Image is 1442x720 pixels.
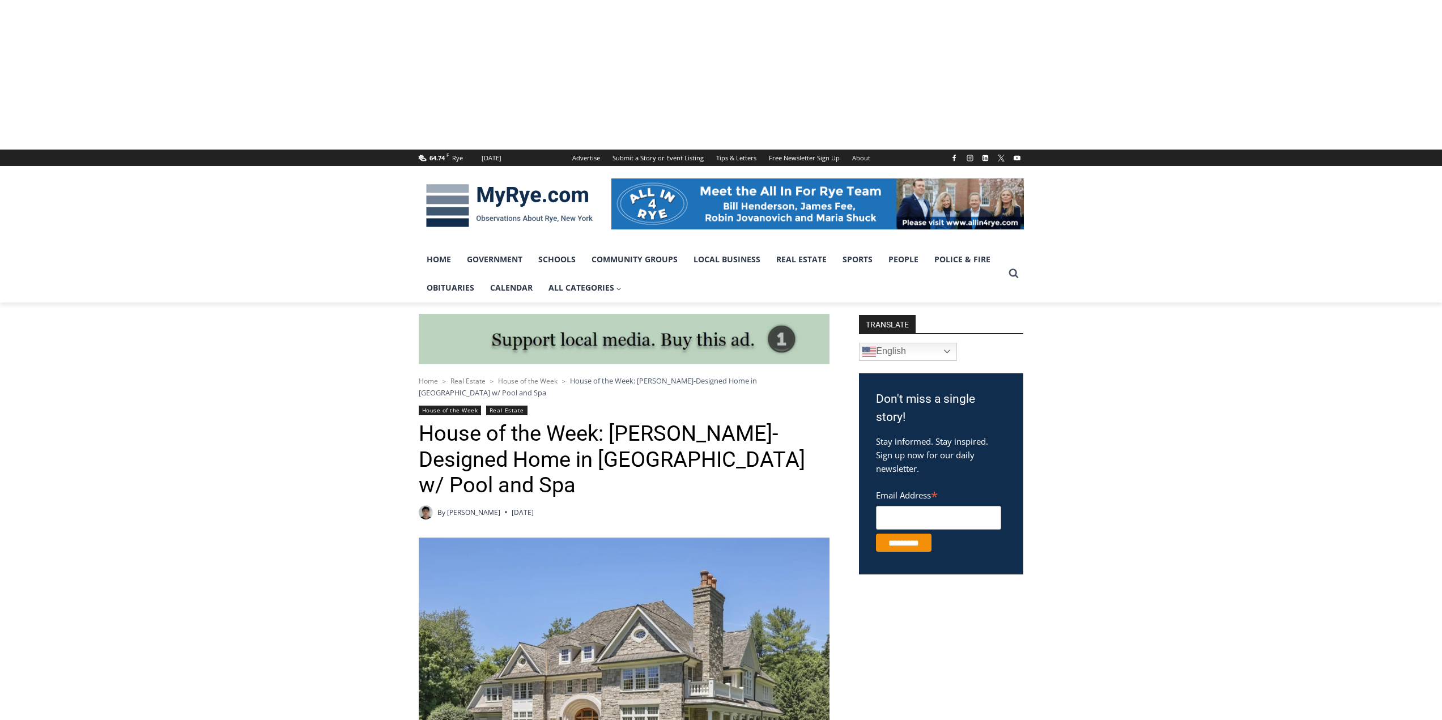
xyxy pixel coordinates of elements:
[926,245,998,274] a: Police & Fire
[419,376,757,397] span: House of the Week: [PERSON_NAME]-Designed Home in [GEOGRAPHIC_DATA] w/ Pool and Spa
[482,274,541,302] a: Calendar
[429,154,445,162] span: 64.74
[447,508,500,517] a: [PERSON_NAME]
[548,282,622,294] span: All Categories
[606,150,710,166] a: Submit a Story or Event Listing
[437,507,445,518] span: By
[562,377,565,385] span: >
[994,151,1008,165] a: X
[686,245,768,274] a: Local Business
[566,150,606,166] a: Advertise
[419,375,830,398] nav: Breadcrumbs
[835,245,880,274] a: Sports
[450,376,486,386] a: Real Estate
[482,153,501,163] div: [DATE]
[1010,151,1024,165] a: YouTube
[1003,263,1024,284] button: View Search Form
[710,150,763,166] a: Tips & Letters
[947,151,961,165] a: Facebook
[876,484,1001,504] label: Email Address
[566,150,877,166] nav: Secondary Navigation
[498,376,558,386] a: House of the Week
[419,176,600,235] img: MyRye.com
[541,274,630,302] a: All Categories
[419,421,830,499] h1: House of the Week: [PERSON_NAME]-Designed Home in [GEOGRAPHIC_DATA] w/ Pool and Spa
[763,150,846,166] a: Free Newsletter Sign Up
[876,434,1006,475] p: Stay informed. Stay inspired. Sign up now for our daily newsletter.
[963,151,977,165] a: Instagram
[486,406,528,415] a: Real Estate
[419,376,438,386] a: Home
[880,245,926,274] a: People
[611,178,1024,229] img: All in for Rye
[459,245,530,274] a: Government
[859,343,957,361] a: English
[419,406,482,415] a: House of the Week
[530,245,584,274] a: Schools
[512,507,534,518] time: [DATE]
[452,153,463,163] div: Rye
[419,245,459,274] a: Home
[490,377,494,385] span: >
[419,314,830,365] img: support local media, buy this ad
[859,315,916,333] strong: TRANSLATE
[419,245,1003,303] nav: Primary Navigation
[446,152,449,158] span: F
[419,274,482,302] a: Obituaries
[979,151,992,165] a: Linkedin
[846,150,877,166] a: About
[876,390,1006,426] h3: Don't miss a single story!
[419,505,433,519] img: Patel, Devan - bio cropped 200x200
[584,245,686,274] a: Community Groups
[419,505,433,519] a: Author image
[862,345,876,359] img: en
[443,377,446,385] span: >
[768,245,835,274] a: Real Estate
